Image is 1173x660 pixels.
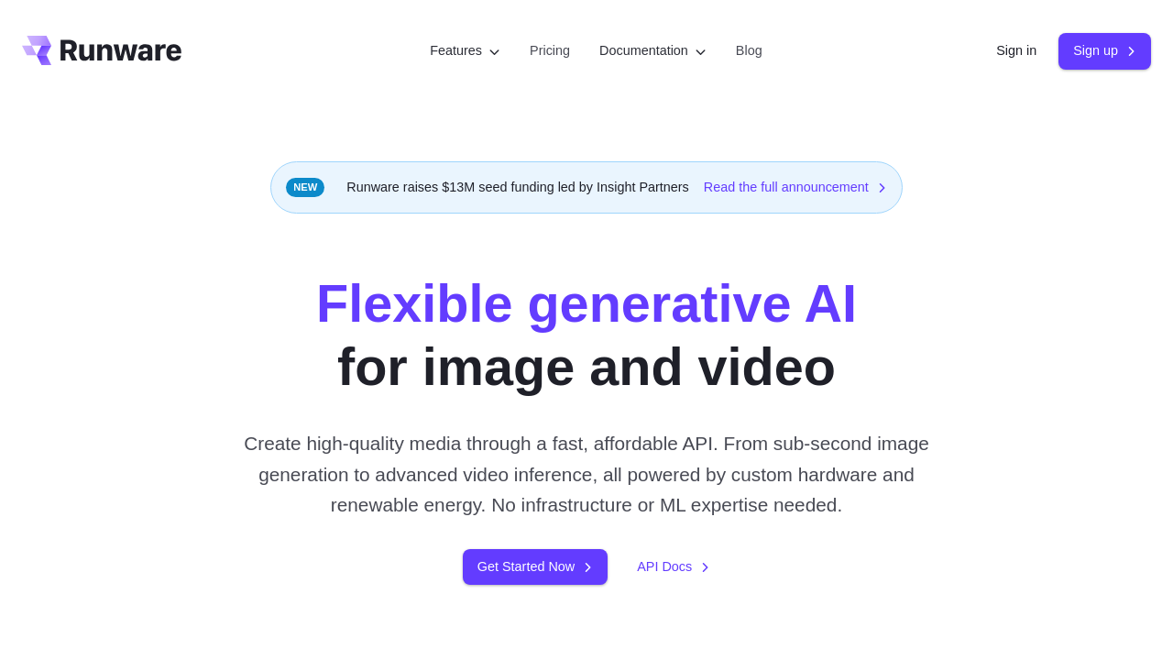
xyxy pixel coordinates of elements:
a: API Docs [637,556,710,577]
label: Documentation [599,40,707,61]
a: Pricing [530,40,570,61]
a: Blog [736,40,762,61]
h1: for image and video [316,272,857,399]
a: Get Started Now [463,549,608,585]
a: Read the full announcement [704,177,887,198]
p: Create high-quality media through a fast, affordable API. From sub-second image generation to adv... [225,428,948,520]
label: Features [430,40,500,61]
a: Sign up [1058,33,1151,69]
strong: Flexible generative AI [316,274,857,333]
div: Runware raises $13M seed funding led by Insight Partners [270,161,903,214]
a: Go to / [22,36,181,65]
a: Sign in [996,40,1036,61]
